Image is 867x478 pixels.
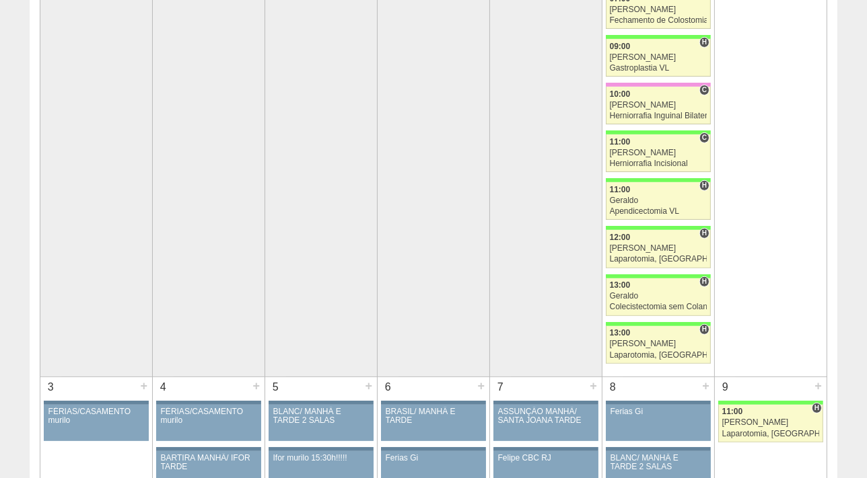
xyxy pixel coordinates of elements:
span: 09:00 [610,42,631,51]
span: Hospital [699,228,709,239]
div: [PERSON_NAME] [610,149,707,157]
div: Gastroplastia VL [610,64,707,73]
a: H 12:00 [PERSON_NAME] Laparotomia, [GEOGRAPHIC_DATA], Drenagem, Bridas VL [606,230,711,268]
div: [PERSON_NAME] [610,340,707,348]
div: BARTIRA MANHÃ/ IFOR TARDE [161,454,257,471]
div: [PERSON_NAME] [610,101,707,110]
div: Colecistectomia sem Colangiografia VL [610,303,707,311]
a: H 09:00 [PERSON_NAME] Gastroplastia VL [606,39,711,77]
a: BLANC/ MANHÃ E TARDE 2 SALAS [269,405,374,441]
a: H 11:00 Geraldo Apendicectomia VL [606,182,711,220]
div: Laparotomia, [GEOGRAPHIC_DATA], Drenagem, Bridas VL [722,430,820,438]
div: Key: Albert Einstein [606,83,711,87]
div: 6 [378,377,398,397]
a: C 10:00 [PERSON_NAME] Herniorrafia Inguinal Bilateral [606,87,711,124]
div: Key: Aviso [493,401,598,405]
div: Key: Aviso [156,401,261,405]
a: FÉRIAS/CASAMENTO murilo [156,405,261,441]
div: Key: Aviso [606,401,711,405]
div: + [138,377,149,395]
a: H 13:00 [PERSON_NAME] Laparotomia, [GEOGRAPHIC_DATA], Drenagem, Bridas VL [606,326,711,364]
div: 7 [490,377,511,397]
a: FÉRIAS/CASAMENTO murilo [44,405,149,441]
span: 12:00 [610,233,631,242]
div: + [475,377,487,395]
div: Key: Brasil [606,226,711,230]
div: Key: Brasil [606,274,711,278]
a: H 11:00 [PERSON_NAME] Laparotomia, [GEOGRAPHIC_DATA], Drenagem, Bridas VL [718,405,823,442]
div: Ifor murilo 15:30h!!!!! [273,454,370,463]
div: BLANC/ MANHÃ E TARDE 2 SALAS [273,407,370,425]
div: Herniorrafia Incisional [610,159,707,168]
div: Key: Aviso [269,447,374,451]
span: 13:00 [610,280,631,290]
div: + [812,377,824,395]
div: Key: Aviso [44,401,149,405]
span: Hospital [812,403,822,413]
div: Key: Brasil [606,35,711,39]
span: 10:00 [610,89,631,99]
div: [PERSON_NAME] [610,5,707,14]
span: 11:00 [722,407,743,416]
div: [PERSON_NAME] [722,418,820,427]
div: 5 [265,377,286,397]
span: Hospital [699,180,709,191]
div: Key: Aviso [381,447,486,451]
div: [PERSON_NAME] [610,53,707,62]
div: BRASIL/ MANHÃ E TARDE [386,407,482,425]
div: Key: Aviso [381,401,486,405]
div: Geraldo [610,292,707,301]
div: + [588,377,599,395]
div: Apendicectomia VL [610,207,707,216]
a: BRASIL/ MANHÃ E TARDE [381,405,486,441]
div: Ferias Gi [611,407,707,416]
div: [PERSON_NAME] [610,244,707,253]
span: Consultório [699,85,709,95]
div: Herniorrafia Inguinal Bilateral [610,112,707,120]
div: + [363,377,374,395]
div: Laparotomia, [GEOGRAPHIC_DATA], Drenagem, Bridas VL [610,255,707,264]
div: 4 [153,377,174,397]
span: Hospital [699,324,709,335]
div: Key: Aviso [606,447,711,451]
div: Laparotomia, [GEOGRAPHIC_DATA], Drenagem, Bridas VL [610,351,707,360]
div: Ferias Gi [386,454,482,463]
div: + [700,377,712,395]
span: Hospital [699,37,709,48]
a: Ferias Gi [606,405,711,441]
span: 11:00 [610,185,631,194]
a: C 11:00 [PERSON_NAME] Herniorrafia Incisional [606,134,711,172]
div: Key: Aviso [156,447,261,451]
div: Key: Brasil [718,401,823,405]
div: Geraldo [610,196,707,205]
span: 11:00 [610,137,631,147]
div: Key: Aviso [269,401,374,405]
span: 13:00 [610,328,631,337]
div: Key: Brasil [606,130,711,134]
div: Key: Brasil [606,322,711,326]
div: ASSUNÇÃO MANHÃ/ SANTA JOANA TARDE [498,407,594,425]
a: H 13:00 Geraldo Colecistectomia sem Colangiografia VL [606,278,711,316]
div: Felipe CBC RJ [498,454,594,463]
div: 3 [40,377,61,397]
div: FÉRIAS/CASAMENTO murilo [161,407,257,425]
div: BLANC/ MANHÃ E TARDE 2 SALAS [611,454,707,471]
span: Hospital [699,276,709,287]
div: Fechamento de Colostomia ou Enterostomia [610,16,707,25]
a: ASSUNÇÃO MANHÃ/ SANTA JOANA TARDE [493,405,598,441]
div: 9 [715,377,736,397]
div: Key: Aviso [493,447,598,451]
span: Consultório [699,132,709,143]
div: 8 [602,377,623,397]
div: Key: Brasil [606,178,711,182]
div: FÉRIAS/CASAMENTO murilo [48,407,145,425]
div: + [250,377,262,395]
